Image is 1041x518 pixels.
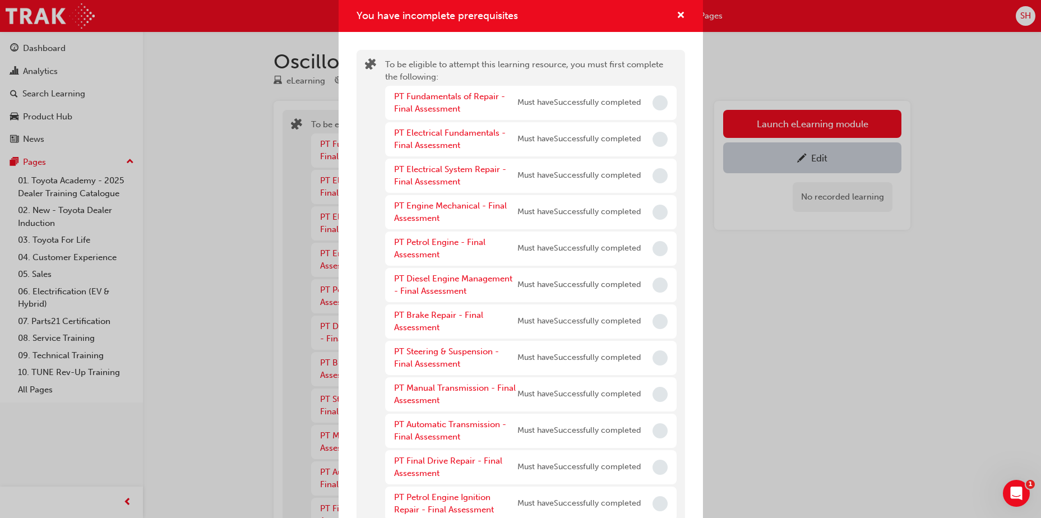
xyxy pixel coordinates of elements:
span: Must have Successfully completed [517,315,641,328]
button: cross-icon [677,9,685,23]
span: Incomplete [653,314,668,329]
a: PT Brake Repair - Final Assessment [394,310,483,333]
a: PT Engine Mechanical - Final Assessment [394,201,507,224]
span: Must have Successfully completed [517,351,641,364]
a: PT Diesel Engine Management - Final Assessment [394,274,512,297]
span: Incomplete [653,205,668,220]
span: Must have Successfully completed [517,242,641,255]
span: Incomplete [653,496,668,511]
span: Incomplete [653,132,668,147]
span: Incomplete [653,277,668,293]
span: Must have Successfully completed [517,461,641,474]
span: Must have Successfully completed [517,424,641,437]
span: Incomplete [653,350,668,366]
span: Incomplete [653,168,668,183]
span: Must have Successfully completed [517,206,641,219]
a: PT Electrical System Repair - Final Assessment [394,164,506,187]
span: Must have Successfully completed [517,497,641,510]
a: PT Fundamentals of Repair - Final Assessment [394,91,505,114]
span: Incomplete [653,241,668,256]
iframe: Intercom live chat [1003,480,1030,507]
a: PT Petrol Engine - Final Assessment [394,237,485,260]
span: Must have Successfully completed [517,388,641,401]
span: Incomplete [653,95,668,110]
span: Must have Successfully completed [517,279,641,292]
span: 1 [1026,480,1035,489]
a: PT Final Drive Repair - Final Assessment [394,456,502,479]
a: PT Steering & Suspension - Final Assessment [394,346,499,369]
span: puzzle-icon [365,59,376,72]
span: Must have Successfully completed [517,96,641,109]
span: cross-icon [677,11,685,21]
span: Incomplete [653,387,668,402]
span: Must have Successfully completed [517,169,641,182]
a: PT Petrol Engine Ignition Repair - Final Assessment [394,492,494,515]
a: PT Electrical Fundamentals - Final Assessment [394,128,506,151]
span: You have incomplete prerequisites [357,10,518,22]
span: Must have Successfully completed [517,133,641,146]
a: PT Automatic Transmission - Final Assessment [394,419,506,442]
span: Incomplete [653,460,668,475]
span: Incomplete [653,423,668,438]
a: PT Manual Transmission - Final Assessment [394,383,516,406]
